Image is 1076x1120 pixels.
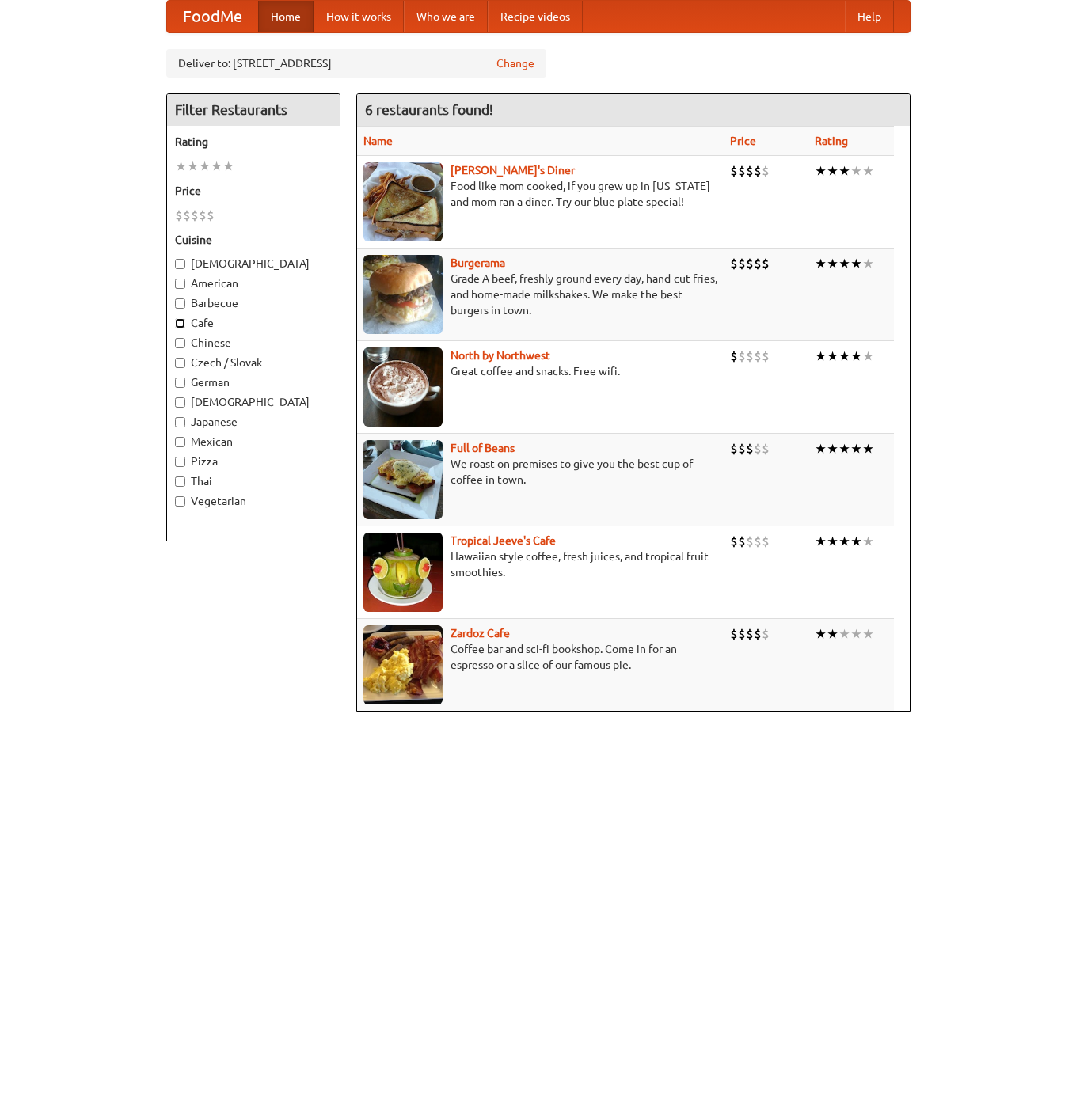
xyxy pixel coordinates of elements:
[862,347,874,365] li: ★
[175,417,185,427] input: Japanese
[838,347,850,365] li: ★
[762,162,770,180] li: $
[175,397,185,408] input: [DEMOGRAPHIC_DATA]
[314,1,404,32] a: How it works
[167,1,258,32] a: FoodMe
[815,347,827,365] li: ★
[404,1,488,32] a: Who we are
[754,533,762,550] li: $
[175,315,332,331] label: Cafe
[175,496,185,507] input: Vegetarian
[363,363,717,379] p: Great coffee and snacks. Free wifi.
[862,440,874,457] li: ★
[738,347,746,365] li: $
[175,232,332,248] h5: Cuisine
[363,440,443,519] img: beans.jpg
[363,347,443,427] img: north.jpg
[754,625,762,643] li: $
[451,534,556,547] b: Tropical Jeeve's Cafe
[363,625,443,704] img: zardoz.jpg
[730,135,756,147] a: Price
[175,457,185,467] input: Pizza
[838,255,850,272] li: ★
[827,347,838,365] li: ★
[175,374,332,390] label: German
[845,1,894,32] a: Help
[175,134,332,150] h5: Rating
[222,158,234,175] li: ★
[738,255,746,272] li: $
[488,1,583,32] a: Recipe videos
[175,454,332,469] label: Pizza
[827,440,838,457] li: ★
[815,625,827,643] li: ★
[738,533,746,550] li: $
[838,162,850,180] li: ★
[850,440,862,457] li: ★
[175,394,332,410] label: [DEMOGRAPHIC_DATA]
[838,533,850,550] li: ★
[815,162,827,180] li: ★
[746,533,754,550] li: $
[815,255,827,272] li: ★
[167,94,340,126] h4: Filter Restaurants
[451,627,510,640] a: Zardoz Cafe
[815,440,827,457] li: ★
[451,349,550,362] a: North by Northwest
[762,533,770,550] li: $
[762,625,770,643] li: $
[730,347,738,365] li: $
[827,533,838,550] li: ★
[175,335,332,351] label: Chinese
[451,256,505,269] a: Burgerama
[175,414,332,430] label: Japanese
[762,255,770,272] li: $
[451,164,575,177] b: [PERSON_NAME]'s Diner
[175,378,185,388] input: German
[754,440,762,457] li: $
[363,135,393,147] a: Name
[850,625,862,643] li: ★
[754,162,762,180] li: $
[738,625,746,643] li: $
[815,135,848,147] a: Rating
[746,440,754,457] li: $
[363,456,717,488] p: We roast on premises to give you the best cup of coffee in town.
[746,255,754,272] li: $
[363,255,443,334] img: burgerama.jpg
[175,338,185,348] input: Chinese
[738,440,746,457] li: $
[746,625,754,643] li: $
[746,347,754,365] li: $
[827,255,838,272] li: ★
[451,442,515,454] a: Full of Beans
[175,158,187,175] li: ★
[175,259,185,269] input: [DEMOGRAPHIC_DATA]
[211,158,222,175] li: ★
[850,347,862,365] li: ★
[363,271,717,318] p: Grade A beef, freshly ground every day, hand-cut fries, and home-made milkshakes. We make the bes...
[191,207,199,224] li: $
[175,473,332,489] label: Thai
[166,49,546,78] div: Deliver to: [STREET_ADDRESS]
[175,437,185,447] input: Mexican
[363,162,443,241] img: sallys.jpg
[363,178,717,210] p: Food like mom cooked, if you grew up in [US_STATE] and mom ran a diner. Try our blue plate special!
[175,279,185,289] input: American
[199,158,211,175] li: ★
[730,162,738,180] li: $
[175,298,185,309] input: Barbecue
[175,183,332,199] h5: Price
[363,549,717,580] p: Hawaiian style coffee, fresh juices, and tropical fruit smoothies.
[850,255,862,272] li: ★
[754,347,762,365] li: $
[363,641,717,673] p: Coffee bar and sci-fi bookshop. Come in for an espresso or a slice of our famous pie.
[175,355,332,370] label: Czech / Slovak
[175,295,332,311] label: Barbecue
[827,625,838,643] li: ★
[827,162,838,180] li: ★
